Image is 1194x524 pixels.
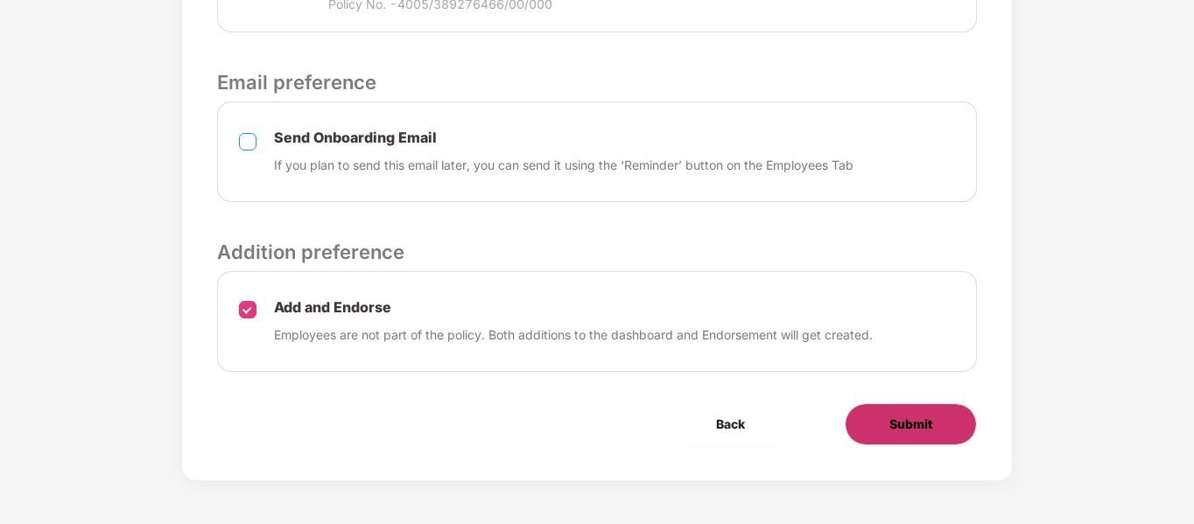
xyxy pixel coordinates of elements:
p: Email preference [217,67,976,97]
p: Employees are not part of the policy. Both additions to the dashboard and Endorsement will get cr... [274,325,873,345]
span: Back [716,415,745,434]
button: Back [672,403,789,445]
p: If you plan to send this email later, you can send it using the ‘Reminder’ button on the Employee... [274,156,853,175]
p: Send Onboarding Email [274,129,853,147]
span: Submit [889,415,932,434]
p: Add and Endorse [274,298,873,317]
p: Addition preference [217,237,976,267]
button: Submit [845,403,977,445]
